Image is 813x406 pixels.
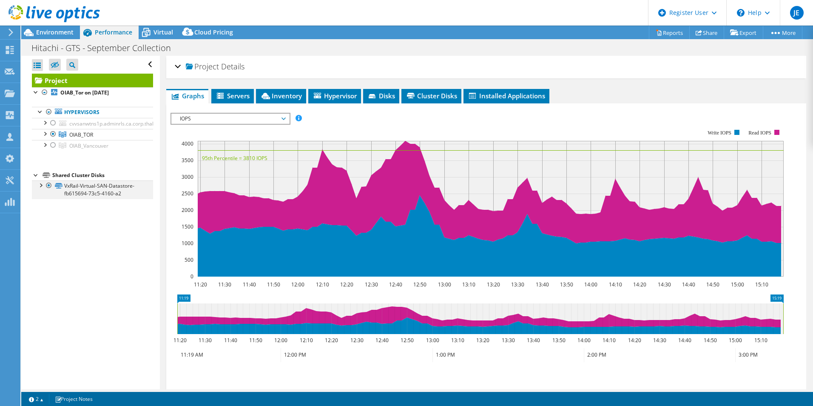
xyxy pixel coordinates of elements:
a: Export [724,26,763,39]
text: 500 [185,256,193,263]
text: 11:40 [242,281,256,288]
text: 12:10 [316,281,329,288]
a: Hypervisors [32,107,153,118]
text: 13:30 [501,337,515,344]
text: 11:50 [249,337,262,344]
span: Inventory [260,91,302,100]
text: 12:50 [413,281,426,288]
span: OIAB_TOR [69,131,93,138]
a: 2 [23,394,49,404]
text: 12:40 [375,337,388,344]
a: OIAB_Tor on [DATE] [32,87,153,98]
span: Servers [216,91,250,100]
text: 1000 [182,240,193,247]
text: 15:00 [728,337,742,344]
text: 14:50 [706,281,719,288]
text: 14:50 [703,337,716,344]
text: 13:20 [486,281,500,288]
span: Installed Applications [468,91,545,100]
text: 1500 [182,223,193,230]
text: 15:10 [755,281,768,288]
span: Disks [367,91,395,100]
text: 12:10 [299,337,313,344]
text: 13:40 [526,337,540,344]
a: OIAB_TOR [32,129,153,140]
span: Cluster Disks [406,91,457,100]
a: Project [32,74,153,87]
text: 11:20 [173,337,186,344]
text: 13:10 [451,337,464,344]
span: Cloud Pricing [194,28,233,36]
text: 14:40 [682,281,695,288]
text: 3500 [182,157,193,164]
span: Details [221,61,244,71]
text: 2500 [182,190,193,197]
text: 12:00 [274,337,287,344]
b: OIAB_Tor on [DATE] [60,89,109,96]
text: 0 [190,273,193,280]
text: 2000 [182,206,193,214]
text: 13:00 [438,281,451,288]
span: Performance [95,28,132,36]
div: Shared Cluster Disks [52,170,153,180]
a: VxRail-Virtual-SAN-Datastore-fb615694-73c5-4160-a2 [32,180,153,199]
a: Reports [649,26,690,39]
span: Hypervisor [313,91,357,100]
text: 11:40 [224,337,237,344]
text: 13:30 [511,281,524,288]
text: 13:50 [552,337,565,344]
text: 13:20 [476,337,489,344]
text: 13:40 [535,281,549,288]
span: Environment [36,28,74,36]
text: 12:50 [400,337,413,344]
text: 14:00 [584,281,597,288]
text: 11:50 [267,281,280,288]
text: 12:30 [350,337,363,344]
text: 95th Percentile = 3810 IOPS [202,154,267,162]
span: OIAB_Vancouver [69,142,108,149]
span: Virtual [154,28,173,36]
text: 13:50 [560,281,573,288]
text: 14:30 [657,281,671,288]
text: 13:10 [462,281,475,288]
text: 14:20 [628,337,641,344]
a: OIAB_Vancouver [32,140,153,151]
text: 15:10 [754,337,767,344]
text: Read IOPS [748,130,771,136]
text: 14:20 [633,281,646,288]
text: 4000 [182,140,193,147]
text: 15:00 [731,281,744,288]
span: IOPS [176,114,285,124]
h1: Hitachi - GTS - September Collection [28,43,184,53]
text: 14:40 [678,337,691,344]
span: JE [790,6,804,20]
text: 12:00 [291,281,304,288]
span: Project [186,63,219,71]
svg: \n [737,9,745,17]
text: 11:20 [193,281,207,288]
a: Share [689,26,724,39]
text: 12:30 [364,281,378,288]
text: 12:20 [324,337,338,344]
span: cvvsanwtns1p.adminrls.ca.corp.thales [69,120,159,127]
text: 3000 [182,173,193,180]
text: 12:20 [340,281,353,288]
text: Write IOPS [708,130,731,136]
text: 14:00 [577,337,590,344]
text: 14:30 [653,337,666,344]
text: 14:10 [602,337,615,344]
text: 11:30 [198,337,211,344]
text: 12:40 [389,281,402,288]
a: cvvsanwtns1p.adminrls.ca.corp.thales [32,118,153,129]
a: More [763,26,802,39]
span: Graphs [171,91,204,100]
a: Project Notes [49,394,99,404]
text: 14:10 [608,281,622,288]
text: 11:30 [218,281,231,288]
text: 13:00 [426,337,439,344]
